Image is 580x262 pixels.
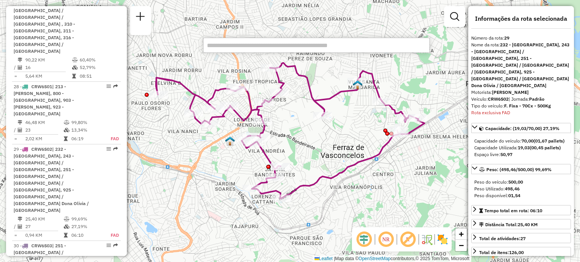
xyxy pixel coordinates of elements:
[25,64,72,71] td: 16
[353,80,362,90] img: 607 UDC Full Ferraz de Vasconcelos
[509,96,545,102] span: | Jornada:
[455,240,467,251] a: Zoom out
[377,230,395,248] span: Ocultar NR
[14,135,17,142] td: =
[14,64,17,71] td: /
[474,144,568,151] div: Capacidade Utilizada:
[520,236,526,241] strong: 27
[315,256,333,261] a: Leaflet
[509,250,524,255] strong: 126,00
[492,89,529,95] strong: [PERSON_NAME]
[133,9,148,26] a: Nova sessão e pesquisa
[18,128,22,132] i: Total de Atividades
[471,219,571,229] a: Distância Total:25,40 KM
[79,56,117,64] td: 60,40%
[474,138,568,144] div: Capacidade do veículo:
[25,56,72,64] td: 90,22 KM
[64,120,69,125] i: % de utilização do peso
[72,58,78,62] i: % de utilização do peso
[72,74,76,78] i: Tempo total em rota
[484,208,542,213] span: Tempo total em rota: 06:10
[79,64,117,71] td: 52,79%
[25,231,63,239] td: 0,94 KM
[500,152,512,157] strong: 50,97
[113,243,118,248] em: Rota exportada
[421,233,433,245] img: Fluxo de ruas
[518,145,530,150] strong: 19,03
[64,224,69,229] i: % de utilização da cubagem
[486,167,552,172] span: Peso: (498,46/500,00) 99,69%
[71,119,102,126] td: 99,80%
[25,126,63,134] td: 23
[471,103,571,109] div: Tipo do veículo:
[471,123,571,133] a: Capacidade: (19,03/70,00) 27,19%
[530,145,561,150] strong: (00,45 pallets)
[14,84,74,116] span: 28 -
[474,179,523,185] span: Peso do veículo:
[474,151,568,158] div: Espaço livre:
[14,84,74,116] span: | 213 - [PERSON_NAME], 800 - [GEOGRAPHIC_DATA], 903 - [PERSON_NAME], 923 - [GEOGRAPHIC_DATA]
[504,103,551,109] strong: F. Fixa - 70Cx - 500Kg
[25,223,63,230] td: 27
[479,236,526,241] span: Total de atividades:
[14,146,89,213] span: 29 -
[471,247,571,257] a: Total de itens:126,00
[18,217,22,221] i: Distância Total
[471,135,571,161] div: Capacidade: (19,03/70,00) 27,19%
[508,193,520,198] strong: 01,54
[113,84,118,89] em: Rota exportada
[14,231,17,239] td: =
[71,223,102,230] td: 27,19%
[31,243,52,248] span: CRW6S03
[102,231,119,239] td: FAD
[18,120,22,125] i: Distância Total
[14,223,17,230] td: /
[106,243,111,248] em: Opções
[518,222,538,227] span: 25,40 KM
[25,215,63,223] td: 25,40 KM
[334,256,335,261] span: |
[488,96,509,102] strong: CRW6S02
[14,72,17,80] td: =
[71,135,102,142] td: 06:19
[471,89,571,96] div: Motorista:
[113,147,118,151] em: Rota exportada
[447,9,462,24] a: Exibir filtros
[471,233,571,243] a: Total de atividades:27
[471,176,571,202] div: Peso: (498,46/500,00) 99,69%
[25,135,63,142] td: 2,02 KM
[71,231,102,239] td: 06:10
[479,221,538,228] div: Distância Total:
[437,233,449,245] img: Exibir/Ocultar setores
[471,205,571,215] a: Tempo total em rota: 06:10
[18,224,22,229] i: Total de Atividades
[72,65,78,70] i: % de utilização da cubagem
[471,109,571,116] div: Rota exclusiva FAD
[471,42,569,88] strong: 232 - [GEOGRAPHIC_DATA], 243 - [GEOGRAPHIC_DATA] / [GEOGRAPHIC_DATA], 251 - [GEOGRAPHIC_DATA] / [...
[25,119,63,126] td: 46,48 KM
[14,146,89,213] span: | 232 - [GEOGRAPHIC_DATA], 243 - [GEOGRAPHIC_DATA] / [GEOGRAPHIC_DATA], 251 - [GEOGRAPHIC_DATA] /...
[25,72,72,80] td: 5,64 KM
[64,233,68,237] i: Tempo total em rota
[504,35,509,41] strong: 29
[471,15,571,22] h4: Informações da rota selecionada
[14,126,17,134] td: /
[31,146,52,152] span: CRW6S02
[471,41,571,89] div: Nome da rota:
[71,215,102,223] td: 99,69%
[106,84,111,89] em: Opções
[455,228,467,240] a: Zoom in
[225,136,235,146] img: DS Teste
[479,249,524,256] div: Total de itens:
[471,164,571,174] a: Peso: (498,46/500,00) 99,69%
[471,96,571,103] div: Veículo:
[18,65,22,70] i: Total de Atividades
[64,128,69,132] i: % de utilização da cubagem
[313,256,471,262] div: Map data © contributors,© 2025 TomTom, Microsoft
[399,230,417,248] span: Exibir rótulo
[355,230,373,248] span: Ocultar deslocamento
[534,138,565,144] strong: (01,67 pallets)
[18,58,22,62] i: Distância Total
[102,135,119,142] td: FAD
[79,72,117,80] td: 08:51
